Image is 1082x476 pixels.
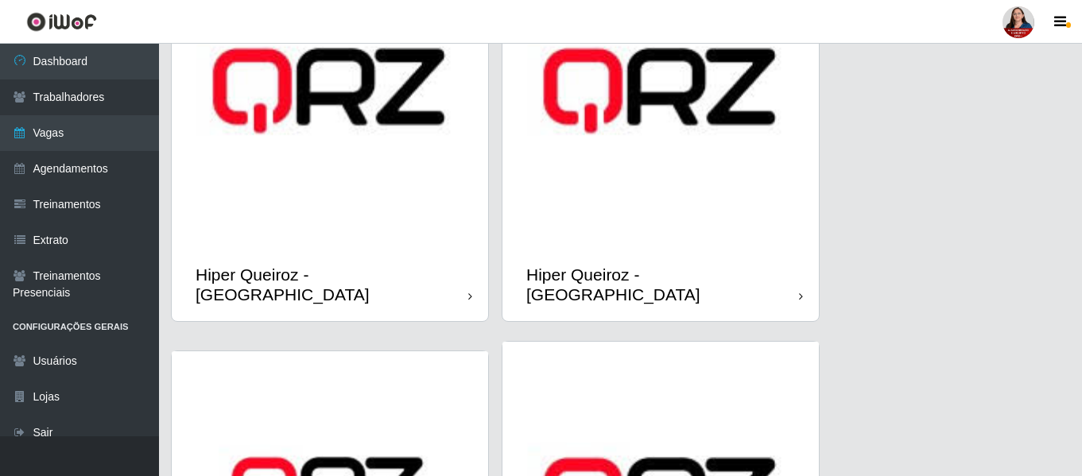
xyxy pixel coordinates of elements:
[26,12,97,32] img: CoreUI Logo
[196,265,468,304] div: Hiper Queiroz - [GEOGRAPHIC_DATA]
[526,265,799,304] div: Hiper Queiroz - [GEOGRAPHIC_DATA]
